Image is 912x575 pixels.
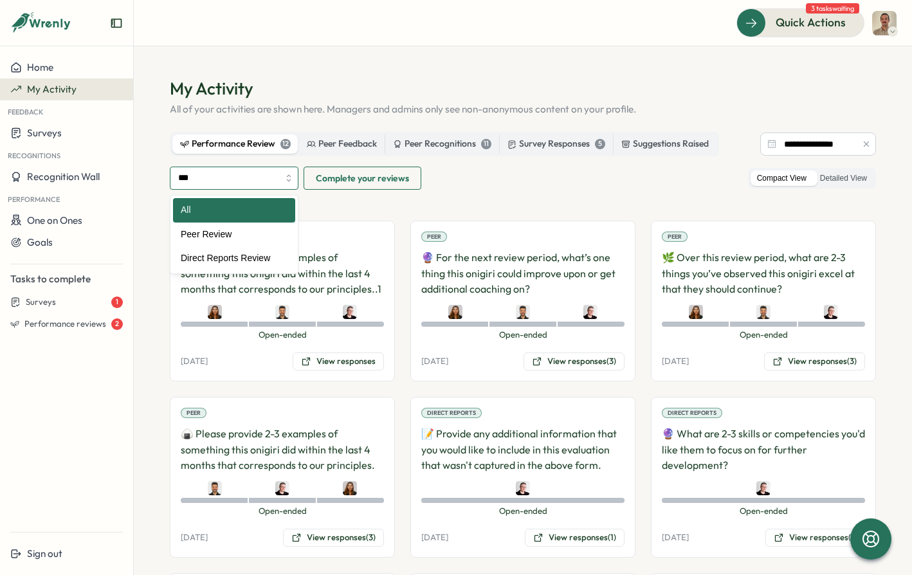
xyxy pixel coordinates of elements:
[421,232,447,242] div: Peer
[10,272,123,286] p: Tasks to complete
[662,329,865,341] span: Open-ended
[181,532,208,543] p: [DATE]
[181,408,206,418] div: Peer
[872,11,897,35] img: Francisco Afonso
[27,61,53,73] span: Home
[421,426,625,473] p: 📝 Provide any additional information that you would like to include in this evaluation that wasn'...
[421,532,448,543] p: [DATE]
[421,506,625,517] span: Open-ended
[516,305,530,319] img: Sagar Verma
[516,481,530,495] img: Almudena Bernardos
[764,352,865,370] button: View responses(3)
[662,532,689,543] p: [DATE]
[173,223,295,247] div: Peer Review
[208,305,222,319] img: Maria Makarova
[181,426,384,473] p: 🍙 Please provide 2-3 examples of something this onigiri did within the last 4 months that corresp...
[173,246,295,271] div: Direct Reports Review
[736,8,864,37] button: Quick Actions
[27,236,53,248] span: Goals
[662,426,865,473] p: 🔮 What are 2-3 skills or competencies you'd like them to focus on for further development?
[180,137,291,151] div: Performance Review
[662,356,689,367] p: [DATE]
[776,14,846,31] span: Quick Actions
[393,137,491,151] div: Peer Recognitions
[765,529,865,547] button: View responses(1)
[689,305,703,319] img: Maria Makarova
[662,232,688,242] div: Peer
[421,329,625,341] span: Open-ended
[304,167,421,190] button: Complete your reviews
[756,481,771,495] img: Almudena Bernardos
[181,356,208,367] p: [DATE]
[181,506,384,517] span: Open-ended
[421,356,448,367] p: [DATE]
[170,77,876,100] h1: My Activity
[824,305,838,319] img: Almudena Bernardos
[662,506,865,517] span: Open-ended
[525,529,625,547] button: View responses(1)
[662,250,865,297] p: 🌿 Over this review period, what are 2-3 things you’ve observed this onigiri excel at that they sh...
[316,167,409,189] span: Complete your reviews
[173,198,295,223] div: All
[814,170,873,187] label: Detailed View
[280,139,291,149] div: 12
[621,137,709,151] div: Suggestions Raised
[421,250,625,297] p: 🔮 For the next review period, what’s one thing this onigiri could improve upon or get additional ...
[751,170,813,187] label: Compact View
[26,297,56,308] span: Surveys
[27,547,62,560] span: Sign out
[27,127,62,139] span: Surveys
[662,408,722,418] div: Direct Reports
[283,529,384,547] button: View responses(3)
[24,318,106,330] span: Performance reviews
[583,305,597,319] img: Almudena Bernardos
[275,305,289,319] img: Sagar Verma
[343,305,357,319] img: Almudena Bernardos
[448,305,462,319] img: Maria Makarova
[507,137,605,151] div: Survey Responses
[27,170,100,183] span: Recognition Wall
[208,481,222,495] img: Sagar Verma
[293,352,384,370] button: View responses
[275,481,289,495] img: Almudena Bernardos
[170,102,876,116] p: All of your activities are shown here. Managers and admins only see non-anonymous content on your...
[421,408,482,418] div: Direct Reports
[343,481,357,495] img: Maria Makarova
[27,83,77,95] span: My Activity
[756,305,771,319] img: Sagar Verma
[110,17,123,30] button: Expand sidebar
[806,3,859,14] span: 3 tasks waiting
[27,214,82,226] span: One on Ones
[111,318,123,330] div: 2
[307,137,377,151] div: Peer Feedback
[524,352,625,370] button: View responses(3)
[111,297,123,308] div: 1
[181,329,384,341] span: Open-ended
[481,139,491,149] div: 11
[595,139,605,149] div: 5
